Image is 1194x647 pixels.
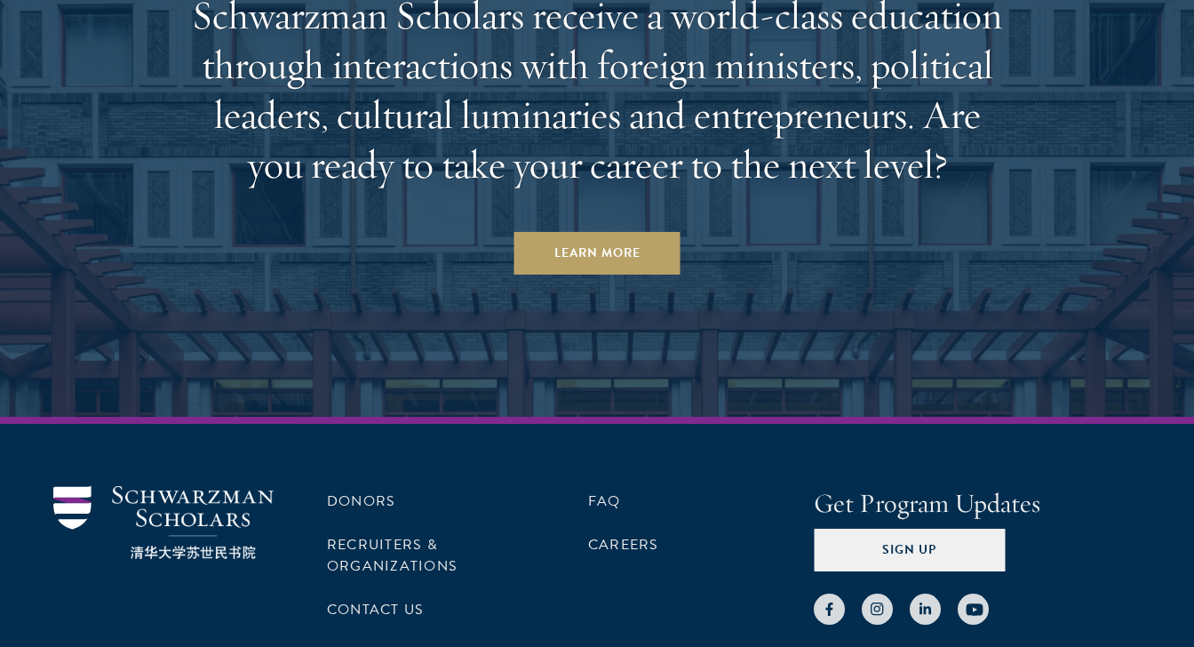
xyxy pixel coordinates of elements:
img: Schwarzman Scholars [53,486,274,560]
a: FAQ [588,491,621,512]
button: Sign Up [814,528,1005,571]
a: Recruiters & Organizations [327,534,458,577]
a: Learn More [514,232,681,275]
a: Contact Us [327,599,424,620]
a: Donors [327,491,395,512]
a: Careers [588,534,659,555]
h4: Get Program Updates [814,486,1141,522]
